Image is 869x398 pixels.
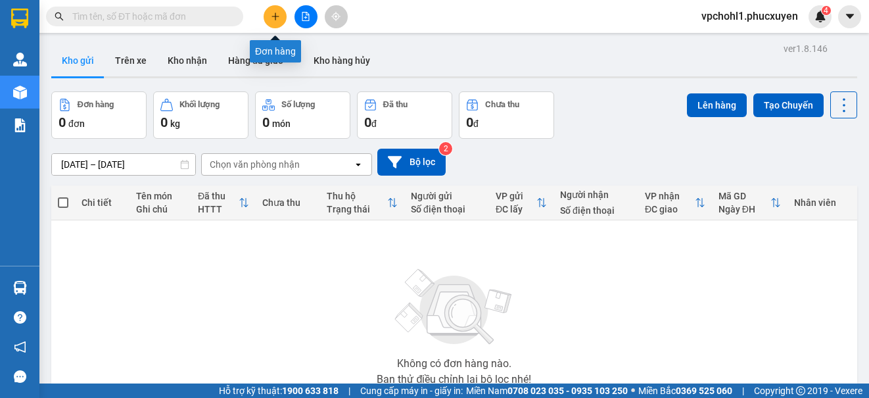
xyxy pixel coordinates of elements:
sup: 2 [439,142,452,155]
div: Người nhận [560,189,632,200]
button: Chưa thu0đ [459,91,554,139]
button: Hàng đã giao [218,45,294,76]
span: 0 [59,114,66,130]
div: Người gửi [411,191,482,201]
span: kg [170,118,180,129]
div: Ghi chú [136,204,185,214]
span: 0 [364,114,371,130]
img: icon-new-feature [814,11,826,22]
button: Đã thu0đ [357,91,452,139]
div: Bạn thử điều chỉnh lại bộ lọc nhé! [377,374,531,385]
div: Nhân viên [794,197,851,208]
sup: 4 [822,6,831,15]
svg: open [353,159,364,170]
button: file-add [294,5,317,28]
span: đ [473,118,479,129]
button: aim [325,5,348,28]
span: 0 [160,114,168,130]
img: solution-icon [13,118,27,132]
button: Kho nhận [157,45,218,76]
img: svg+xml;base64,PHN2ZyBjbGFzcz0ibGlzdC1wbHVnX19zdmciIHhtbG5zPSJodHRwOi8vd3d3LnczLm9yZy8yMDAwL3N2Zy... [388,261,520,353]
span: 0 [466,114,473,130]
span: plus [271,12,280,21]
div: HTTT [198,204,239,214]
div: Không có đơn hàng nào. [397,359,511,369]
span: Miền Bắc [638,384,732,398]
span: 0 [262,114,270,130]
span: Hỗ trợ kỹ thuật: [219,384,339,398]
span: question-circle [14,311,26,324]
th: Toggle SortBy [712,186,788,220]
span: Miền Nam [466,384,628,398]
span: Kho hàng hủy [314,55,370,66]
div: Đã thu [383,100,408,109]
th: Toggle SortBy [320,186,404,220]
span: | [348,384,350,398]
button: plus [264,5,287,28]
strong: 1900 633 818 [282,386,339,396]
span: message [14,370,26,383]
img: logo-vxr [11,9,28,28]
th: Toggle SortBy [638,186,712,220]
button: Tạo Chuyến [753,93,824,117]
strong: 0369 525 060 [676,386,732,396]
div: Đơn hàng [78,100,114,109]
div: Chưa thu [485,100,519,109]
span: vpchohl1.phucxuyen [691,8,809,24]
div: Đơn hàng [250,40,301,62]
div: Mã GD [718,191,771,201]
img: warehouse-icon [13,86,27,99]
span: | [742,384,744,398]
button: Lên hàng [687,93,747,117]
th: Toggle SortBy [191,186,256,220]
span: món [272,118,291,129]
div: Chưa thu [262,197,314,208]
button: caret-down [838,5,861,28]
div: Ngày ĐH [718,204,771,214]
div: Số điện thoại [560,205,632,216]
div: ĐC giao [645,204,695,214]
div: ĐC lấy [496,204,536,214]
div: Chi tiết [82,197,123,208]
span: caret-down [844,11,856,22]
div: Tên món [136,191,185,201]
div: Số điện thoại [411,204,482,214]
span: 4 [824,6,828,15]
span: Cung cấp máy in - giấy in: [360,384,463,398]
span: copyright [796,386,805,395]
strong: 0708 023 035 - 0935 103 250 [507,386,628,396]
span: ⚪️ [631,388,635,393]
button: Khối lượng0kg [153,91,248,139]
div: Trạng thái [327,204,387,214]
div: Chọn văn phòng nhận [210,158,300,171]
img: warehouse-icon [13,281,27,295]
div: Số lượng [281,100,315,109]
button: Trên xe [105,45,157,76]
button: Kho gửi [51,45,105,76]
span: đơn [68,118,85,129]
img: warehouse-icon [13,53,27,66]
div: Khối lượng [179,100,220,109]
span: đ [371,118,377,129]
th: Toggle SortBy [489,186,553,220]
div: ver 1.8.146 [784,41,828,56]
div: Thu hộ [327,191,387,201]
button: Đơn hàng0đơn [51,91,147,139]
span: notification [14,341,26,353]
div: VP gửi [496,191,536,201]
div: Đã thu [198,191,239,201]
span: file-add [301,12,310,21]
input: Select a date range. [52,154,195,175]
span: search [55,12,64,21]
div: VP nhận [645,191,695,201]
span: aim [331,12,341,21]
button: Bộ lọc [377,149,446,176]
button: Số lượng0món [255,91,350,139]
input: Tìm tên, số ĐT hoặc mã đơn [72,9,227,24]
